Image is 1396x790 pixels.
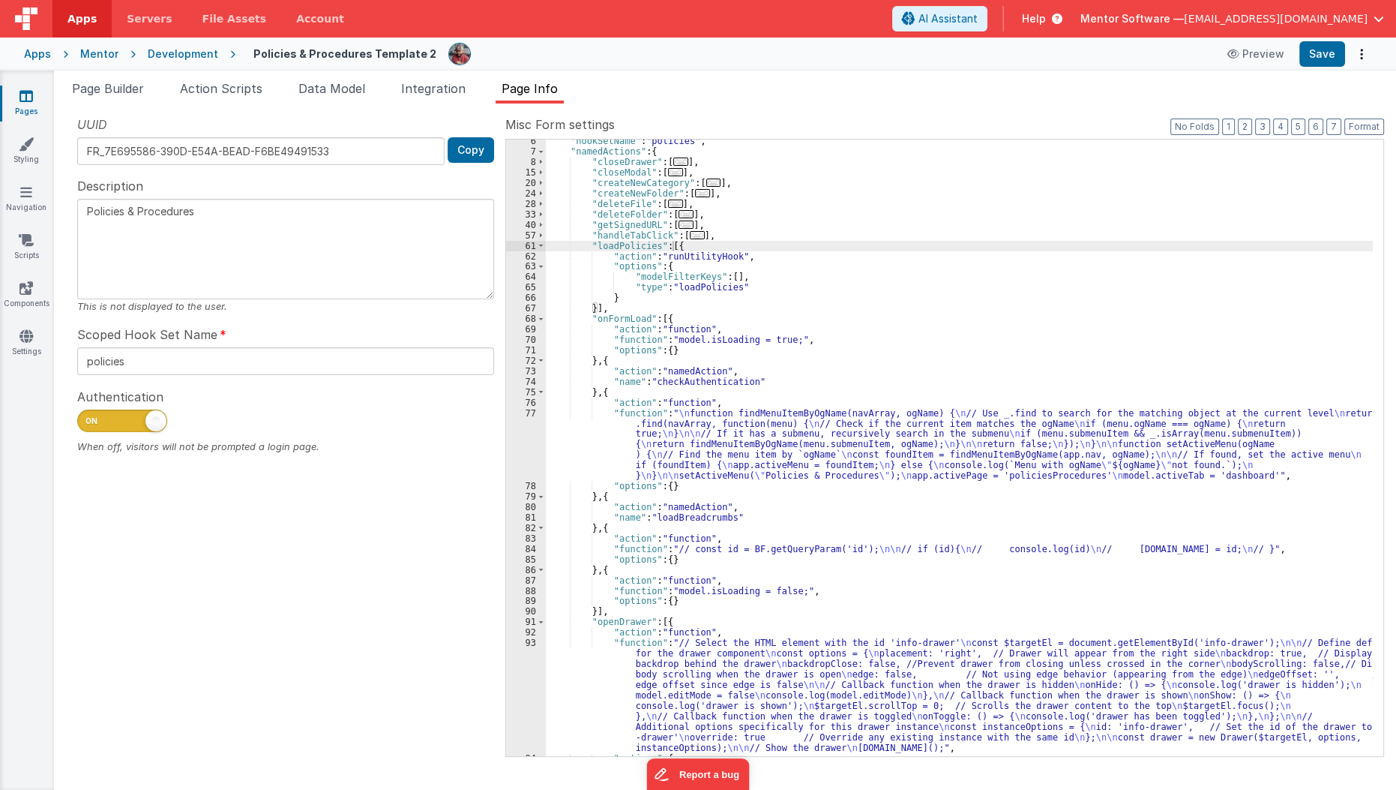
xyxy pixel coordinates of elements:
button: Save [1299,41,1345,67]
button: 7 [1326,119,1341,135]
span: ... [679,210,694,218]
div: 85 [506,554,546,565]
div: 63 [506,261,546,272]
h4: Policies & Procedures Template 2 [253,48,436,59]
div: 64 [506,272,546,282]
span: ... [668,168,683,176]
div: 81 [506,512,546,523]
span: ... [679,221,694,229]
span: Scoped Hook Set Name [77,326,217,344]
div: 73 [506,366,546,377]
div: 90 [506,606,546,617]
div: 79 [506,491,546,502]
div: This is not displayed to the user. [77,299,494,314]
div: 7 [506,146,546,157]
div: When off, visitors will not be prompted a login page. [77,440,494,454]
div: 65 [506,282,546,293]
button: Options [1351,44,1372,65]
div: 77 [506,408,546,482]
div: 28 [506,199,546,209]
div: 78 [506,481,546,491]
div: 84 [506,544,546,554]
div: 57 [506,230,546,241]
span: ... [668,200,683,208]
div: 8 [506,157,546,167]
div: 94 [506,753,546,764]
div: 72 [506,356,546,366]
span: UUID [77,116,107,134]
div: Development [148,47,218,62]
div: 61 [506,241,546,251]
div: 76 [506,398,546,408]
div: Apps [24,47,51,62]
span: Action Scripts [180,81,262,96]
div: 71 [506,345,546,356]
div: 66 [506,293,546,303]
span: Authentication [77,388,163,406]
button: 5 [1291,119,1305,135]
span: ... [695,189,710,197]
button: Format [1344,119,1384,135]
div: 89 [506,596,546,606]
div: 70 [506,335,546,345]
button: 1 [1222,119,1235,135]
span: Page Builder [72,81,144,96]
span: Apps [67,11,97,26]
span: AI Assistant [918,11,978,26]
div: Mentor [80,47,118,62]
button: Preview [1218,42,1293,66]
div: 15 [506,167,546,178]
span: ... [706,179,721,187]
div: 80 [506,502,546,512]
span: Mentor Software — [1080,11,1184,26]
div: 87 [506,575,546,586]
span: ... [673,158,688,166]
div: 62 [506,251,546,262]
div: 69 [506,324,546,335]
span: Misc Form settings [505,116,615,134]
div: 24 [506,188,546,199]
div: 83 [506,533,546,544]
button: Mentor Software — [EMAIL_ADDRESS][DOMAIN_NAME] [1080,11,1384,26]
span: File Assets [202,11,267,26]
div: 68 [506,314,546,324]
div: 33 [506,209,546,220]
div: 75 [506,387,546,398]
img: eba322066dbaa00baf42793ca2fab581 [449,44,470,65]
span: Servers [127,11,172,26]
div: 6 [506,136,546,146]
span: Description [77,177,143,195]
div: 74 [506,377,546,387]
span: ... [690,231,705,239]
span: Integration [401,81,466,96]
button: No Folds [1170,119,1219,135]
div: 93 [506,638,546,752]
button: 6 [1308,119,1323,135]
div: 88 [506,586,546,596]
div: 86 [506,565,546,575]
div: 67 [506,303,546,314]
button: 2 [1238,119,1252,135]
span: Help [1022,11,1046,26]
span: Page Info [502,81,558,96]
span: Data Model [298,81,365,96]
button: AI Assistant [892,6,987,32]
button: 4 [1273,119,1288,135]
div: 91 [506,617,546,627]
span: [EMAIL_ADDRESS][DOMAIN_NAME] [1184,11,1368,26]
div: 82 [506,523,546,533]
iframe: Marker.io feedback button [647,758,750,790]
button: Copy [448,137,494,163]
div: 92 [506,627,546,638]
div: 40 [506,220,546,230]
button: 3 [1255,119,1270,135]
div: 20 [506,178,546,188]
